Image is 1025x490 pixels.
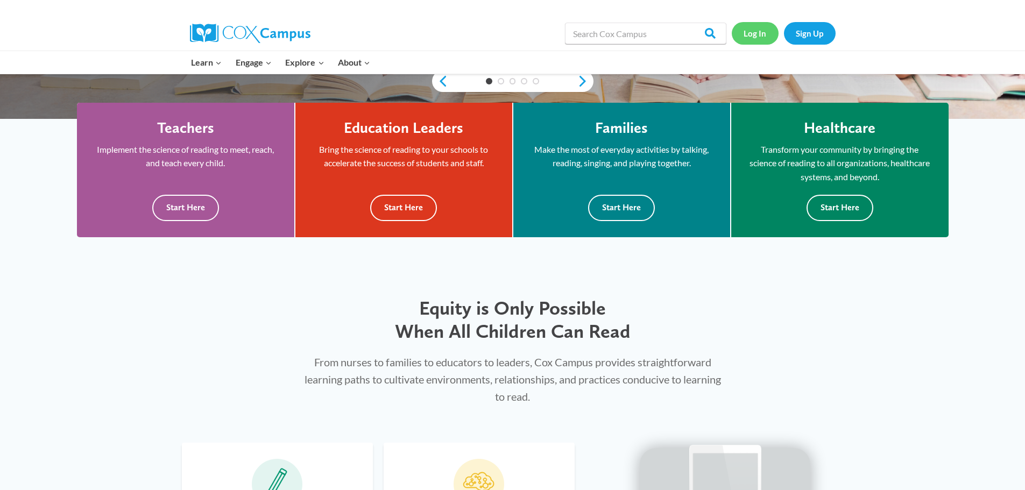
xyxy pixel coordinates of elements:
button: Start Here [588,195,655,221]
h4: Education Leaders [344,119,463,137]
a: 4 [521,78,527,84]
span: Equity is Only Possible When All Children Can Read [395,296,631,343]
a: Healthcare Transform your community by bringing the science of reading to all organizations, heal... [731,103,949,237]
a: 5 [533,78,539,84]
a: Education Leaders Bring the science of reading to your schools to accelerate the success of stude... [295,103,512,237]
p: From nurses to families to educators to leaders, Cox Campus provides straightforward learning pat... [305,353,721,405]
img: Cox Campus [190,24,310,43]
p: Bring the science of reading to your schools to accelerate the success of students and staff. [312,143,496,170]
button: Start Here [807,195,873,221]
p: Make the most of everyday activities by talking, reading, singing, and playing together. [529,143,714,170]
h4: Families [595,119,648,137]
p: Transform your community by bringing the science of reading to all organizations, healthcare syst... [747,143,932,184]
a: 1 [486,78,492,84]
button: Child menu of Explore [279,51,331,74]
a: Log In [732,22,779,44]
a: 3 [510,78,516,84]
h4: Healthcare [804,119,875,137]
button: Start Here [152,195,219,221]
button: Start Here [370,195,437,221]
a: 2 [498,78,504,84]
div: content slider buttons [432,70,593,92]
p: Implement the science of reading to meet, reach, and teach every child. [93,143,278,170]
button: Child menu of Engage [229,51,279,74]
a: next [577,75,593,88]
button: Child menu of About [331,51,377,74]
input: Search Cox Campus [565,23,726,44]
h4: Teachers [157,119,214,137]
a: Teachers Implement the science of reading to meet, reach, and teach every child. Start Here [77,103,294,237]
nav: Primary Navigation [185,51,377,74]
nav: Secondary Navigation [732,22,836,44]
a: previous [432,75,448,88]
button: Child menu of Learn [185,51,229,74]
a: Sign Up [784,22,836,44]
a: Families Make the most of everyday activities by talking, reading, singing, and playing together.... [513,103,730,237]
